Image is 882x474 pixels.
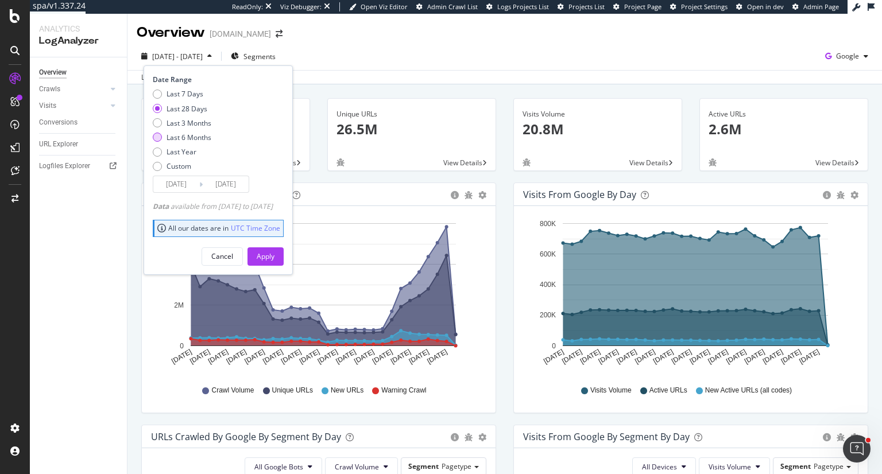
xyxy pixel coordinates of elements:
span: Segment [408,461,439,471]
span: Crawl Volume [335,462,379,472]
text: [DATE] [798,348,821,366]
text: [DATE] [207,348,230,366]
div: Apply [257,251,274,261]
input: Start Date [153,176,199,192]
span: View Details [815,158,854,168]
a: Projects List [558,2,605,11]
div: All our dates are in [157,223,280,233]
button: Google [821,47,873,65]
span: Data [153,201,171,211]
svg: A chart. [523,215,854,375]
text: [DATE] [170,348,193,366]
text: [DATE] [316,348,339,366]
text: [DATE] [261,348,284,366]
div: Visits from Google by day [523,189,636,200]
span: Admin Page [803,2,839,11]
span: All Devices [642,462,677,472]
div: circle-info [451,433,459,441]
div: Analytics [39,23,118,34]
input: End Date [203,176,249,192]
div: Last Year [167,147,196,157]
span: Logs Projects List [497,2,549,11]
text: [DATE] [243,348,266,366]
span: All Google Bots [254,462,303,472]
text: 0 [552,342,556,350]
div: A chart. [151,215,482,375]
a: Logfiles Explorer [39,160,119,172]
div: bug [465,191,473,199]
span: Active URLs [649,386,687,395]
div: bug [523,158,531,166]
div: circle-info [823,433,831,441]
div: Last 7 Days [153,89,211,99]
div: bug [465,433,473,441]
span: Visits Volume [709,462,751,472]
div: bug [837,191,845,199]
div: arrow-right-arrow-left [276,30,283,38]
span: New URLs [331,386,363,395]
div: Visits Volume [523,109,673,119]
text: [DATE] [670,348,693,366]
a: Conversions [39,116,119,129]
div: Overview [137,23,205,42]
a: Admin Page [792,2,839,11]
button: [DATE] - [DATE] [137,47,216,65]
text: 400K [540,281,556,289]
text: [DATE] [298,348,321,366]
div: gear [850,191,858,199]
text: [DATE] [743,348,766,366]
span: Open in dev [747,2,784,11]
span: Projects List [568,2,605,11]
div: bug [336,158,345,166]
div: Last update [141,72,204,83]
text: 0 [180,342,184,350]
div: Conversions [39,116,78,129]
span: Project Settings [681,2,728,11]
text: [DATE] [761,348,784,366]
text: [DATE] [780,348,803,366]
text: [DATE] [542,348,565,366]
text: 600K [540,250,556,258]
div: ReadOnly: [232,2,263,11]
p: 26.5M [336,119,487,139]
span: Segments [243,52,276,61]
span: [DATE] - [DATE] [152,52,203,61]
div: circle-info [451,191,459,199]
text: [DATE] [633,348,656,366]
text: [DATE] [280,348,303,366]
div: Logfiles Explorer [39,160,90,172]
a: Crawls [39,83,107,95]
span: Pagetype [814,461,844,471]
text: [DATE] [616,348,639,366]
div: Last 28 Days [167,104,207,114]
div: Unique URLs [336,109,487,119]
div: Overview [39,67,67,79]
div: Last 7 Days [167,89,203,99]
div: [DOMAIN_NAME] [210,28,271,40]
a: URL Explorer [39,138,119,150]
text: [DATE] [597,348,620,366]
p: 2.6M [709,119,859,139]
div: LogAnalyzer [39,34,118,48]
span: View Details [629,158,668,168]
div: bug [837,433,845,441]
text: [DATE] [652,348,675,366]
span: Google [836,51,859,61]
div: Visits [39,100,56,112]
span: View Details [443,158,482,168]
span: New Active URLs (all codes) [705,386,792,395]
div: Cancel [211,251,233,261]
a: Open Viz Editor [349,2,408,11]
div: Custom [167,161,191,171]
text: [DATE] [725,348,748,366]
a: UTC Time Zone [231,223,280,233]
div: gear [478,191,486,199]
span: Unique URLs [272,386,313,395]
div: Crawls [39,83,60,95]
a: Logs Projects List [486,2,549,11]
text: [DATE] [425,348,448,366]
div: Last 6 Months [167,133,211,142]
a: Overview [39,67,119,79]
a: Open in dev [736,2,784,11]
